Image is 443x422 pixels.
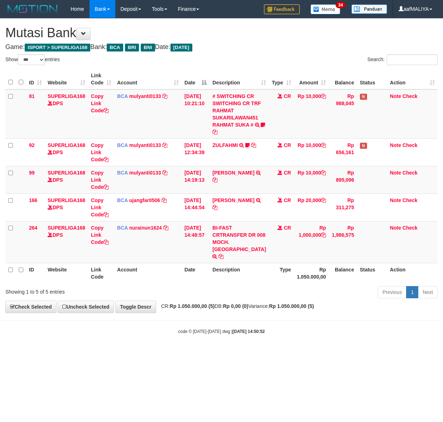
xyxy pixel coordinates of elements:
td: [DATE] 12:34:39 [182,138,210,166]
a: SUPERLIGA168 [48,142,85,148]
span: 99 [29,170,35,176]
span: 92 [29,142,35,148]
a: # SWITCHING CR SWITCHING CR TRF RAHMAT SUKARILAWAN451 RAHMAT SUKA # [212,93,261,128]
a: Check [403,142,418,148]
strong: Rp 0,00 (0) [223,303,248,309]
a: Copy Rp 20,000 to clipboard [321,197,326,203]
th: Rp 1.050.000,00 [294,263,329,283]
span: CR [284,170,291,176]
a: [PERSON_NAME] [212,197,254,203]
img: Button%20Memo.svg [310,4,341,14]
a: 1 [406,286,418,298]
a: Copy ZULFAHMI to clipboard [251,142,256,148]
a: [PERSON_NAME] [212,170,254,176]
a: Copy mulyanti0133 to clipboard [162,170,167,176]
input: Search: [387,54,438,65]
span: BCA [107,44,123,51]
td: Rp 10,000 [294,166,329,193]
span: BCA [117,93,128,99]
th: Type: activate to sort column ascending [269,69,294,89]
img: MOTION_logo.png [5,4,60,14]
td: DPS [45,166,88,193]
strong: Rp 1.050.000,00 (5) [269,303,314,309]
a: mulyanti0133 [129,142,161,148]
a: Copy Link Code [91,93,109,113]
span: BNI [141,44,155,51]
td: Rp 10,000 [294,138,329,166]
a: Check [403,197,418,203]
th: Action: activate to sort column ascending [387,69,438,89]
span: ISPORT > SUPERLIGA168 [25,44,90,51]
a: Previous [378,286,406,298]
td: DPS [45,89,88,139]
th: Description: activate to sort column ascending [210,69,269,89]
a: Check [403,225,418,231]
th: Account [114,263,182,283]
a: Copy Rp 10,000 to clipboard [321,170,326,176]
th: ID [26,263,45,283]
span: 81 [29,93,35,99]
td: [DATE] 10:21:10 [182,89,210,139]
span: CR [284,142,291,148]
a: mulyanti0133 [129,93,161,99]
span: 264 [29,225,37,231]
span: BCA [117,197,128,203]
a: SUPERLIGA168 [48,225,85,231]
a: nurainun1624 [129,225,162,231]
th: Action [387,263,438,283]
th: Status [357,69,387,89]
h1: Mutasi Bank [5,26,438,40]
a: Check Selected [5,301,57,313]
th: Date [182,263,210,283]
a: ZULFAHMI [212,142,238,148]
th: Type [269,263,294,283]
td: Rp 656,161 [329,138,357,166]
div: Showing 1 to 5 of 5 entries [5,285,179,295]
td: Rp 311,275 [329,193,357,221]
span: CR [284,197,291,203]
a: Note [390,197,401,203]
h4: Game: Bank: Date: [5,44,438,51]
a: SUPERLIGA168 [48,170,85,176]
a: Copy MUHAMMAD REZA to clipboard [212,177,217,183]
img: panduan.png [351,4,387,14]
span: BRI [125,44,139,51]
th: ID: activate to sort column ascending [26,69,45,89]
a: Copy BI-FAST CRTRANSFER DR 008 MOCH. MIFTAHUDIN to clipboard [218,254,223,259]
td: DPS [45,193,88,221]
a: SUPERLIGA168 [48,93,85,99]
a: Note [390,93,401,99]
label: Search: [367,54,438,65]
span: 34 [336,2,345,8]
td: [DATE] 14:19:13 [182,166,210,193]
span: BCA [117,170,128,176]
span: BCA [117,142,128,148]
a: Check [403,170,418,176]
a: ujangfar0506 [129,197,160,203]
a: Copy nurainun1624 to clipboard [163,225,168,231]
th: Description [210,263,269,283]
td: DPS [45,138,88,166]
span: CR [284,93,291,99]
th: Date: activate to sort column descending [182,69,210,89]
label: Show entries [5,54,60,65]
a: Copy Link Code [91,170,109,190]
a: mulyanti0133 [129,170,161,176]
span: 166 [29,197,37,203]
td: Rp 1,000,000 [294,221,329,263]
span: CR: DB: Variance: [158,303,314,309]
a: SUPERLIGA168 [48,197,85,203]
th: Website [45,263,88,283]
small: code © [DATE]-[DATE] dwg | [178,329,265,334]
a: Copy ujangfar0506 to clipboard [162,197,167,203]
a: Copy NOVEN ELING PRAYOG to clipboard [212,205,217,210]
strong: Rp 1.050.000,00 (5) [170,303,215,309]
a: Toggle Descr [115,301,156,313]
th: Link Code [88,263,114,283]
span: BCA [117,225,128,231]
th: Amount: activate to sort column ascending [294,69,329,89]
span: Has Note [360,143,367,149]
td: [DATE] 14:48:57 [182,221,210,263]
img: Feedback.jpg [264,4,300,14]
a: Note [390,225,401,231]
